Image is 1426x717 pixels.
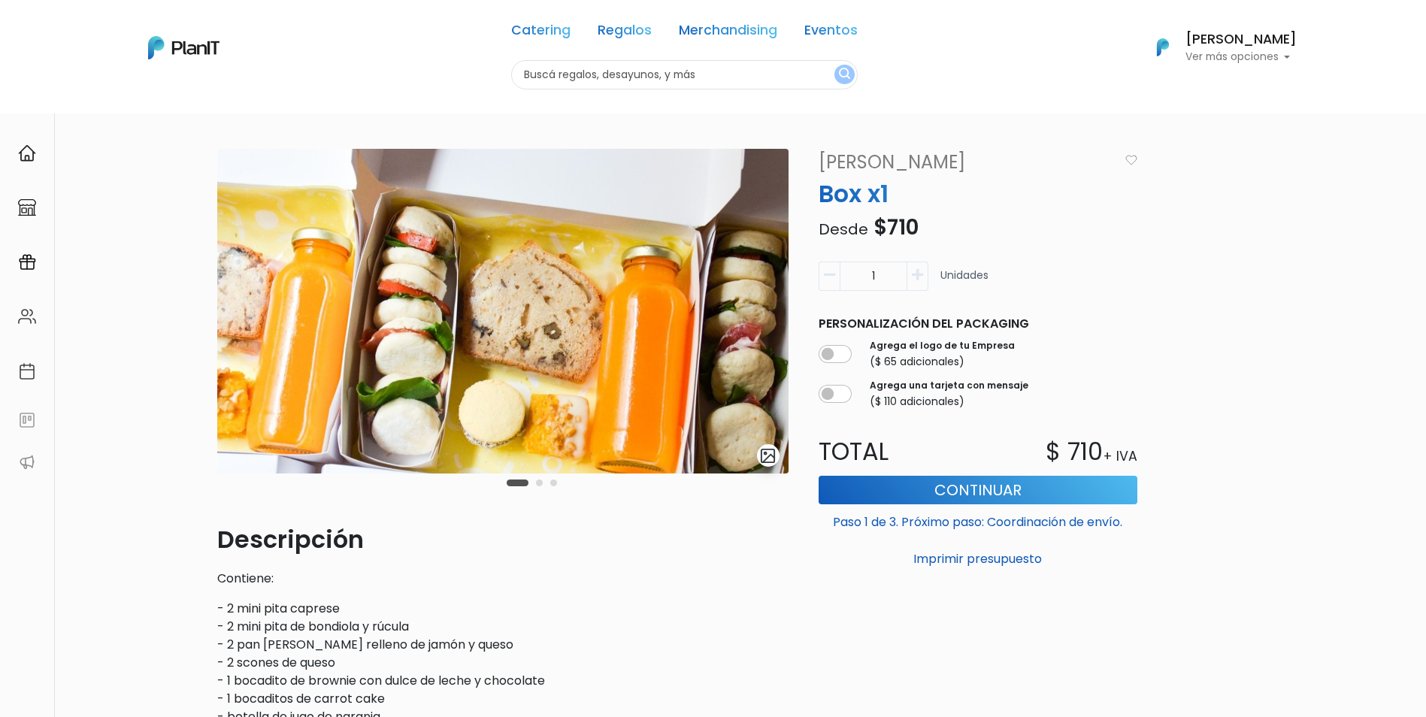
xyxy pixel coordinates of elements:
button: Continuar [819,476,1137,504]
button: Imprimir presupuesto [819,546,1137,572]
button: Carousel Page 2 [536,480,543,486]
img: PlanIt Logo [148,36,220,59]
p: Descripción [217,522,789,558]
p: Total [810,434,978,470]
p: $ 710 [1046,434,1103,470]
label: Agrega el logo de tu Empresa [870,339,1015,352]
button: Carousel Page 3 [550,480,557,486]
label: Agrega una tarjeta con mensaje [870,379,1028,392]
p: Ver más opciones [1185,52,1297,62]
img: people-662611757002400ad9ed0e3c099ab2801c6687ba6c219adb57efc949bc21e19d.svg [18,307,36,325]
img: feedback-78b5a0c8f98aac82b08bfc38622c3050aee476f2c9584af64705fc4e61158814.svg [18,411,36,429]
span: Desde [819,219,868,240]
img: partners-52edf745621dab592f3b2c58e3bca9d71375a7ef29c3b500c9f145b62cc070d4.svg [18,453,36,471]
p: Box x1 [810,176,1146,212]
button: Carousel Page 1 (Current Slide) [507,480,528,486]
a: Eventos [804,24,858,42]
img: Desayuno_Samsung_-_Filipa_5.jpeg [217,149,789,473]
img: search_button-432b6d5273f82d61273b3651a40e1bd1b912527efae98b1b7a1b2c0702e16a8d.svg [839,68,850,82]
img: calendar-87d922413cdce8b2cf7b7f5f62616a5cf9e4887200fb71536465627b3292af00.svg [18,362,36,380]
button: PlanIt Logo [PERSON_NAME] Ver más opciones [1137,28,1297,67]
p: ($ 65 adicionales) [870,354,1015,370]
img: heart_icon [1125,155,1137,165]
p: Unidades [940,268,989,297]
div: Carousel Pagination [503,473,561,492]
p: + IVA [1103,446,1137,466]
img: PlanIt Logo [1146,31,1179,64]
p: Paso 1 de 3. Próximo paso: Coordinación de envío. [819,507,1137,531]
span: $710 [873,213,919,242]
a: Catering [511,24,571,42]
img: campaigns-02234683943229c281be62815700db0a1741e53638e28bf9629b52c665b00959.svg [18,253,36,271]
h6: [PERSON_NAME] [1185,33,1297,47]
a: [PERSON_NAME] [810,149,1119,176]
img: marketplace-4ceaa7011d94191e9ded77b95e3339b90024bf715f7c57f8cf31f2d8c509eaba.svg [18,198,36,216]
p: Contiene: [217,570,789,588]
img: gallery-light [759,447,777,464]
input: Buscá regalos, desayunos, y más [511,60,858,89]
a: Regalos [598,24,652,42]
img: home-e721727adea9d79c4d83392d1f703f7f8bce08238fde08b1acbfd93340b81755.svg [18,144,36,162]
p: ($ 110 adicionales) [870,394,1028,410]
a: Merchandising [679,24,777,42]
p: Personalización del packaging [819,315,1137,333]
